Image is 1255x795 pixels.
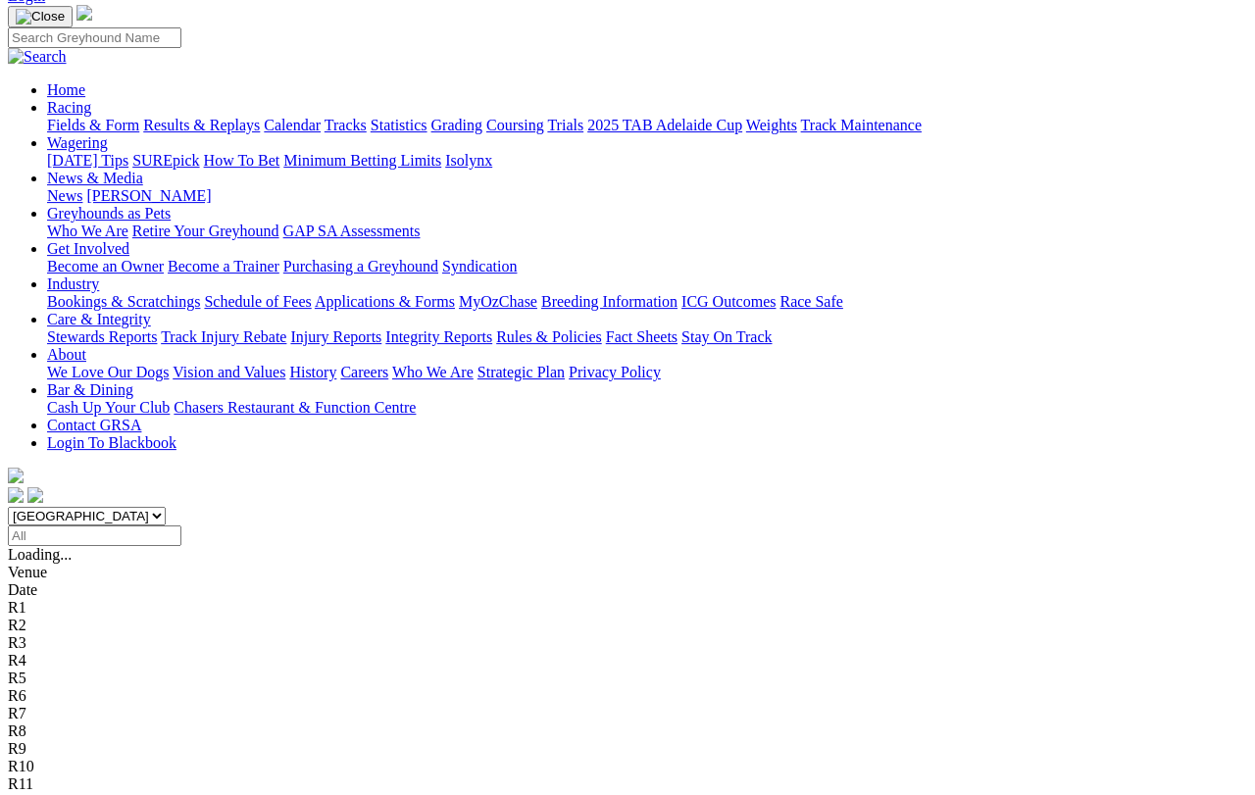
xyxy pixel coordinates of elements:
[315,293,455,310] a: Applications & Forms
[47,152,1247,170] div: Wagering
[8,670,1247,687] div: R5
[86,187,211,204] a: [PERSON_NAME]
[8,634,1247,652] div: R3
[47,293,200,310] a: Bookings & Scratchings
[8,525,181,546] input: Select date
[486,117,544,133] a: Coursing
[385,328,492,345] a: Integrity Reports
[173,364,285,380] a: Vision and Values
[8,687,1247,705] div: R6
[8,775,1247,793] div: R11
[47,381,133,398] a: Bar & Dining
[496,328,602,345] a: Rules & Policies
[340,364,388,380] a: Careers
[587,117,742,133] a: 2025 TAB Adelaide Cup
[8,599,1247,617] div: R1
[47,364,169,380] a: We Love Our Dogs
[392,364,474,380] a: Who We Are
[47,434,176,451] a: Login To Blackbook
[27,487,43,503] img: twitter.svg
[8,758,1247,775] div: R10
[8,546,72,563] span: Loading...
[283,223,421,239] a: GAP SA Assessments
[290,328,381,345] a: Injury Reports
[325,117,367,133] a: Tracks
[47,399,1247,417] div: Bar & Dining
[47,328,157,345] a: Stewards Reports
[47,152,128,169] a: [DATE] Tips
[445,152,492,169] a: Isolynx
[431,117,482,133] a: Grading
[8,617,1247,634] div: R2
[8,722,1247,740] div: R8
[606,328,678,345] a: Fact Sheets
[681,328,772,345] a: Stay On Track
[371,117,427,133] a: Statistics
[477,364,565,380] a: Strategic Plan
[47,134,108,151] a: Wagering
[746,117,797,133] a: Weights
[47,223,1247,240] div: Greyhounds as Pets
[801,117,922,133] a: Track Maintenance
[779,293,842,310] a: Race Safe
[547,117,583,133] a: Trials
[76,5,92,21] img: logo-grsa-white.png
[168,258,279,274] a: Become a Trainer
[442,258,517,274] a: Syndication
[289,364,336,380] a: History
[47,258,164,274] a: Become an Owner
[8,48,67,66] img: Search
[541,293,678,310] a: Breeding Information
[143,117,260,133] a: Results & Replays
[47,223,128,239] a: Who We Are
[47,258,1247,275] div: Get Involved
[8,468,24,483] img: logo-grsa-white.png
[204,152,280,169] a: How To Bet
[47,275,99,292] a: Industry
[8,564,1247,581] div: Venue
[47,399,170,416] a: Cash Up Your Club
[47,328,1247,346] div: Care & Integrity
[47,117,1247,134] div: Racing
[47,170,143,186] a: News & Media
[161,328,286,345] a: Track Injury Rebate
[47,311,151,327] a: Care & Integrity
[8,705,1247,722] div: R7
[8,581,1247,599] div: Date
[47,346,86,363] a: About
[174,399,416,416] a: Chasers Restaurant & Function Centre
[47,364,1247,381] div: About
[47,417,141,433] a: Contact GRSA
[569,364,661,380] a: Privacy Policy
[264,117,321,133] a: Calendar
[16,9,65,25] img: Close
[459,293,537,310] a: MyOzChase
[8,27,181,48] input: Search
[47,187,82,204] a: News
[47,81,85,98] a: Home
[47,293,1247,311] div: Industry
[681,293,776,310] a: ICG Outcomes
[8,740,1247,758] div: R9
[204,293,311,310] a: Schedule of Fees
[8,6,73,27] button: Toggle navigation
[283,258,438,274] a: Purchasing a Greyhound
[132,223,279,239] a: Retire Your Greyhound
[8,652,1247,670] div: R4
[47,187,1247,205] div: News & Media
[47,117,139,133] a: Fields & Form
[47,240,129,257] a: Get Involved
[132,152,199,169] a: SUREpick
[8,487,24,503] img: facebook.svg
[47,99,91,116] a: Racing
[47,205,171,222] a: Greyhounds as Pets
[283,152,441,169] a: Minimum Betting Limits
